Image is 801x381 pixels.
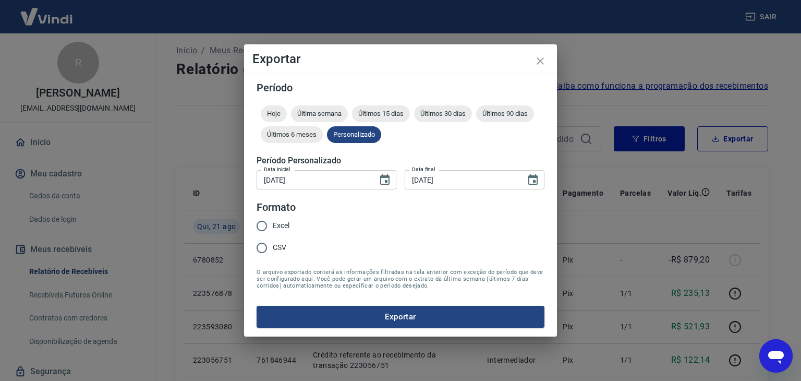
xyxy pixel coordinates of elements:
[257,170,370,189] input: DD/MM/YYYY
[352,105,410,122] div: Últimos 15 dias
[374,170,395,190] button: Choose date, selected date is 18 de ago de 2025
[257,82,544,93] h5: Período
[264,165,290,173] label: Data inicial
[327,126,381,143] div: Personalizado
[523,170,543,190] button: Choose date, selected date is 22 de ago de 2025
[261,126,323,143] div: Últimos 6 meses
[405,170,518,189] input: DD/MM/YYYY
[257,200,296,215] legend: Formato
[252,53,549,65] h4: Exportar
[414,110,472,117] span: Últimos 30 dias
[327,130,381,138] span: Personalizado
[257,269,544,289] span: O arquivo exportado conterá as informações filtradas na tela anterior com exceção do período que ...
[528,49,553,74] button: close
[291,105,348,122] div: Última semana
[759,339,793,373] iframe: Botão para abrir a janela de mensagens
[261,130,323,138] span: Últimos 6 meses
[476,110,534,117] span: Últimos 90 dias
[352,110,410,117] span: Últimos 15 dias
[257,306,544,328] button: Exportar
[261,105,287,122] div: Hoje
[261,110,287,117] span: Hoje
[476,105,534,122] div: Últimos 90 dias
[291,110,348,117] span: Última semana
[412,165,435,173] label: Data final
[273,242,286,253] span: CSV
[257,156,544,166] h5: Período Personalizado
[414,105,472,122] div: Últimos 30 dias
[273,220,289,231] span: Excel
